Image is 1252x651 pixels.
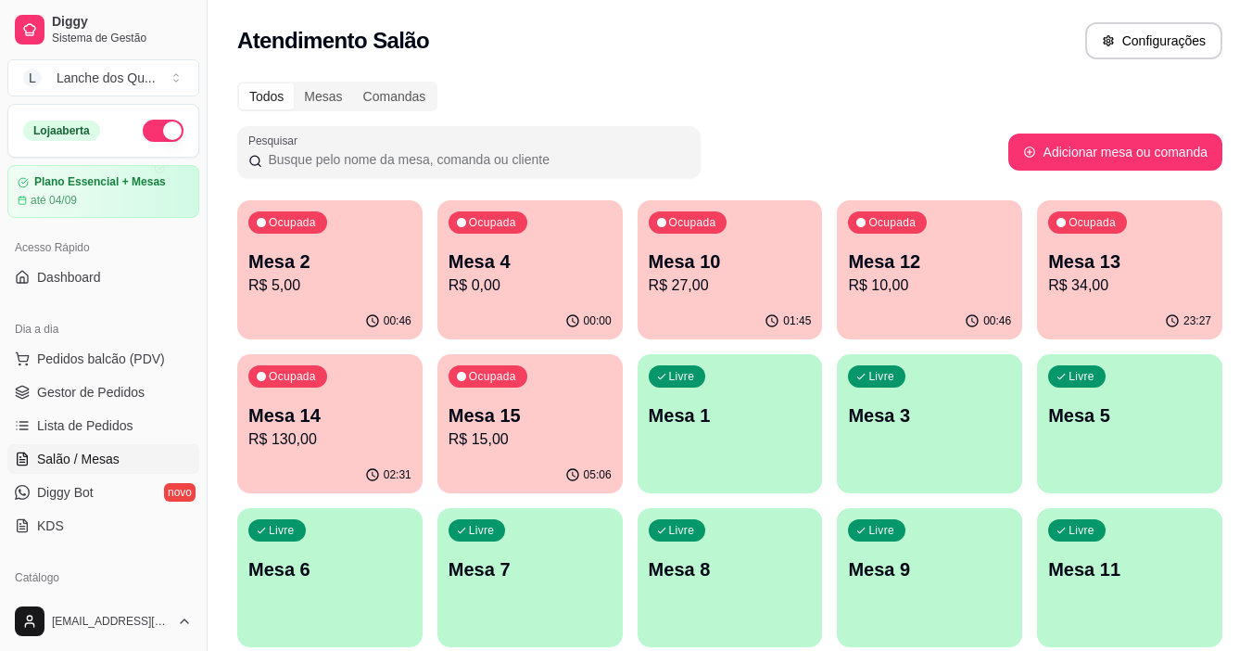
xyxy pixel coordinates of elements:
[7,411,199,440] a: Lista de Pedidos
[7,314,199,344] div: Dia a dia
[868,523,894,538] p: Livre
[262,150,689,169] input: Pesquisar
[649,249,812,274] p: Mesa 10
[1048,402,1211,428] p: Mesa 5
[669,523,695,538] p: Livre
[384,313,411,328] p: 00:46
[237,200,423,339] button: OcupadaMesa 2R$ 5,0000:46
[7,262,199,292] a: Dashboard
[37,350,165,368] span: Pedidos balcão (PDV)
[649,274,812,297] p: R$ 27,00
[868,369,894,384] p: Livre
[1048,249,1211,274] p: Mesa 13
[7,599,199,644] button: [EMAIL_ADDRESS][DOMAIN_NAME]
[239,83,294,109] div: Todos
[638,508,823,647] button: LivreMesa 8
[269,523,295,538] p: Livre
[848,402,1011,428] p: Mesa 3
[23,121,100,141] div: Loja aberta
[437,200,623,339] button: OcupadaMesa 4R$ 0,0000:00
[469,369,516,384] p: Ocupada
[237,26,429,56] h2: Atendimento Salão
[1037,508,1222,647] button: LivreMesa 11
[669,215,716,230] p: Ocupada
[1008,134,1222,171] button: Adicionar mesa ou comanda
[7,511,199,541] a: KDS
[1183,313,1211,328] p: 23:27
[1085,22,1222,59] button: Configurações
[469,215,516,230] p: Ocupada
[37,483,94,502] span: Diggy Bot
[294,83,352,109] div: Mesas
[269,369,316,384] p: Ocupada
[1069,369,1094,384] p: Livre
[248,274,411,297] p: R$ 5,00
[848,274,1011,297] p: R$ 10,00
[437,508,623,647] button: LivreMesa 7
[7,233,199,262] div: Acesso Rápido
[7,444,199,474] a: Salão / Mesas
[449,402,612,428] p: Mesa 15
[7,377,199,407] a: Gestor de Pedidos
[584,467,612,482] p: 05:06
[837,200,1022,339] button: OcupadaMesa 12R$ 10,0000:46
[31,193,77,208] article: até 04/09
[37,383,145,402] span: Gestor de Pedidos
[449,249,612,274] p: Mesa 4
[384,467,411,482] p: 02:31
[7,59,199,96] button: Select a team
[638,200,823,339] button: OcupadaMesa 10R$ 27,0001:45
[248,428,411,451] p: R$ 130,00
[848,249,1011,274] p: Mesa 12
[649,402,812,428] p: Mesa 1
[584,313,612,328] p: 00:00
[52,14,192,31] span: Diggy
[1069,215,1116,230] p: Ocupada
[449,274,612,297] p: R$ 0,00
[37,517,64,535] span: KDS
[1037,200,1222,339] button: OcupadaMesa 13R$ 34,0023:27
[248,133,304,148] label: Pesquisar
[248,556,411,582] p: Mesa 6
[783,313,811,328] p: 01:45
[7,7,199,52] a: DiggySistema de Gestão
[449,428,612,451] p: R$ 15,00
[7,165,199,218] a: Plano Essencial + Mesasaté 04/09
[52,614,170,629] span: [EMAIL_ADDRESS][DOMAIN_NAME]
[248,402,411,428] p: Mesa 14
[437,354,623,493] button: OcupadaMesa 15R$ 15,0005:06
[237,508,423,647] button: LivreMesa 6
[1048,556,1211,582] p: Mesa 11
[269,215,316,230] p: Ocupada
[57,69,156,87] div: Lanche dos Qu ...
[669,369,695,384] p: Livre
[649,556,812,582] p: Mesa 8
[469,523,495,538] p: Livre
[7,478,199,507] a: Diggy Botnovo
[52,31,192,45] span: Sistema de Gestão
[1048,274,1211,297] p: R$ 34,00
[353,83,436,109] div: Comandas
[837,354,1022,493] button: LivreMesa 3
[449,556,612,582] p: Mesa 7
[848,556,1011,582] p: Mesa 9
[868,215,916,230] p: Ocupada
[638,354,823,493] button: LivreMesa 1
[37,268,101,287] span: Dashboard
[23,69,42,87] span: L
[1037,354,1222,493] button: LivreMesa 5
[237,354,423,493] button: OcupadaMesa 14R$ 130,0002:31
[37,450,120,468] span: Salão / Mesas
[143,120,183,142] button: Alterar Status
[34,175,166,189] article: Plano Essencial + Mesas
[37,416,133,435] span: Lista de Pedidos
[983,313,1011,328] p: 00:46
[7,563,199,593] div: Catálogo
[1069,523,1094,538] p: Livre
[248,249,411,274] p: Mesa 2
[7,344,199,374] button: Pedidos balcão (PDV)
[837,508,1022,647] button: LivreMesa 9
